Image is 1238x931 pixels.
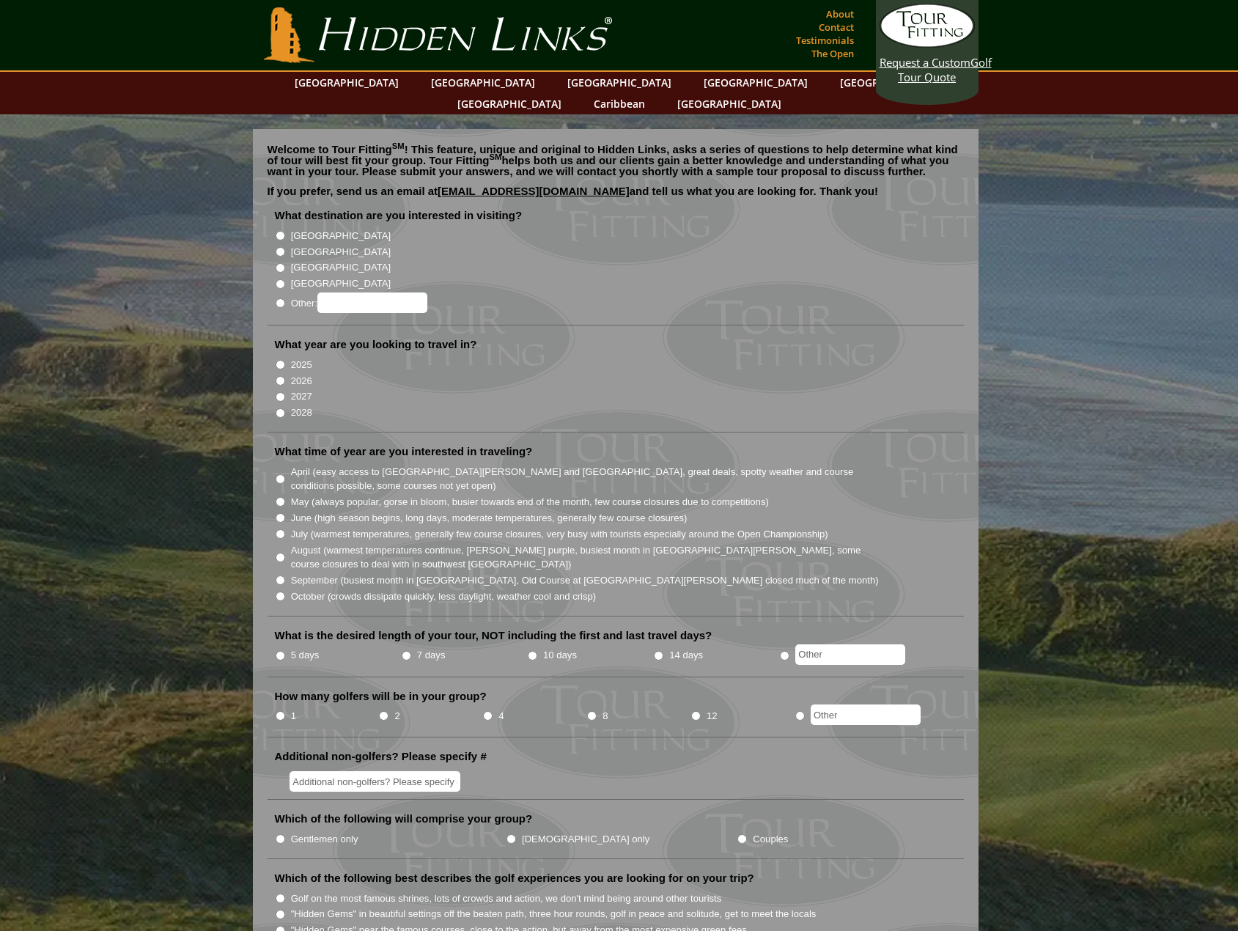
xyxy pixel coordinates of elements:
input: Additional non-golfers? Please specify # [290,771,460,792]
label: Which of the following best describes the golf experiences you are looking for on your trip? [275,871,754,886]
label: May (always popular, gorse in bloom, busier towards end of the month, few course closures due to ... [291,495,769,509]
a: [GEOGRAPHIC_DATA] [450,93,569,114]
label: 12 [707,709,718,724]
label: June (high season begins, long days, moderate temperatures, generally few course closures) [291,511,688,526]
label: What is the desired length of your tour, NOT including the first and last travel days? [275,628,712,643]
a: [EMAIL_ADDRESS][DOMAIN_NAME] [438,185,630,197]
label: Golf on the most famous shrines, lots of crowds and action, we don't mind being around other tour... [291,891,722,906]
label: 2027 [291,389,312,404]
label: September (busiest month in [GEOGRAPHIC_DATA], Old Course at [GEOGRAPHIC_DATA][PERSON_NAME] close... [291,573,879,588]
input: Other [795,644,905,665]
label: What destination are you interested in visiting? [275,208,523,223]
label: Additional non-golfers? Please specify # [275,749,487,764]
label: What time of year are you interested in traveling? [275,444,533,459]
label: 5 days [291,648,320,663]
label: 2 [395,709,400,724]
label: "Hidden Gems" in beautiful settings off the beaten path, three hour rounds, golf in peace and sol... [291,907,817,921]
label: 1 [291,709,296,724]
label: [GEOGRAPHIC_DATA] [291,260,391,275]
label: 10 days [543,648,577,663]
label: What year are you looking to travel in? [275,337,477,352]
label: 2025 [291,358,312,372]
label: [GEOGRAPHIC_DATA] [291,276,391,291]
label: April (easy access to [GEOGRAPHIC_DATA][PERSON_NAME] and [GEOGRAPHIC_DATA], great deals, spotty w... [291,465,880,493]
a: [GEOGRAPHIC_DATA] [287,72,406,93]
label: Couples [753,832,788,847]
a: [GEOGRAPHIC_DATA] [670,93,789,114]
a: Caribbean [586,93,652,114]
a: [GEOGRAPHIC_DATA] [424,72,542,93]
label: 7 days [417,648,446,663]
a: Request a CustomGolf Tour Quote [880,4,975,84]
label: 8 [603,709,608,724]
a: [GEOGRAPHIC_DATA] [833,72,951,93]
a: The Open [808,43,858,64]
span: Request a Custom [880,55,970,70]
sup: SM [490,152,502,161]
label: How many golfers will be in your group? [275,689,487,704]
label: August (warmest temperatures continue, [PERSON_NAME] purple, busiest month in [GEOGRAPHIC_DATA][P... [291,543,880,572]
p: If you prefer, send us an email at and tell us what you are looking for. Thank you! [268,185,964,207]
p: Welcome to Tour Fitting ! This feature, unique and original to Hidden Links, asks a series of que... [268,144,964,177]
input: Other: [317,292,427,313]
a: Contact [815,17,858,37]
label: [DEMOGRAPHIC_DATA] only [522,832,649,847]
label: [GEOGRAPHIC_DATA] [291,245,391,260]
label: 2026 [291,374,312,389]
label: 4 [498,709,504,724]
sup: SM [392,141,405,150]
label: October (crowds dissipate quickly, less daylight, weather cool and crisp) [291,589,597,604]
a: [GEOGRAPHIC_DATA] [696,72,815,93]
label: Other: [291,292,427,313]
label: Which of the following will comprise your group? [275,812,533,826]
label: 2028 [291,405,312,420]
label: July (warmest temperatures, generally few course closures, very busy with tourists especially aro... [291,527,828,542]
label: 14 days [669,648,703,663]
label: Gentlemen only [291,832,358,847]
a: [GEOGRAPHIC_DATA] [560,72,679,93]
a: About [822,4,858,24]
a: Testimonials [792,30,858,51]
label: [GEOGRAPHIC_DATA] [291,229,391,243]
input: Other [811,704,921,725]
